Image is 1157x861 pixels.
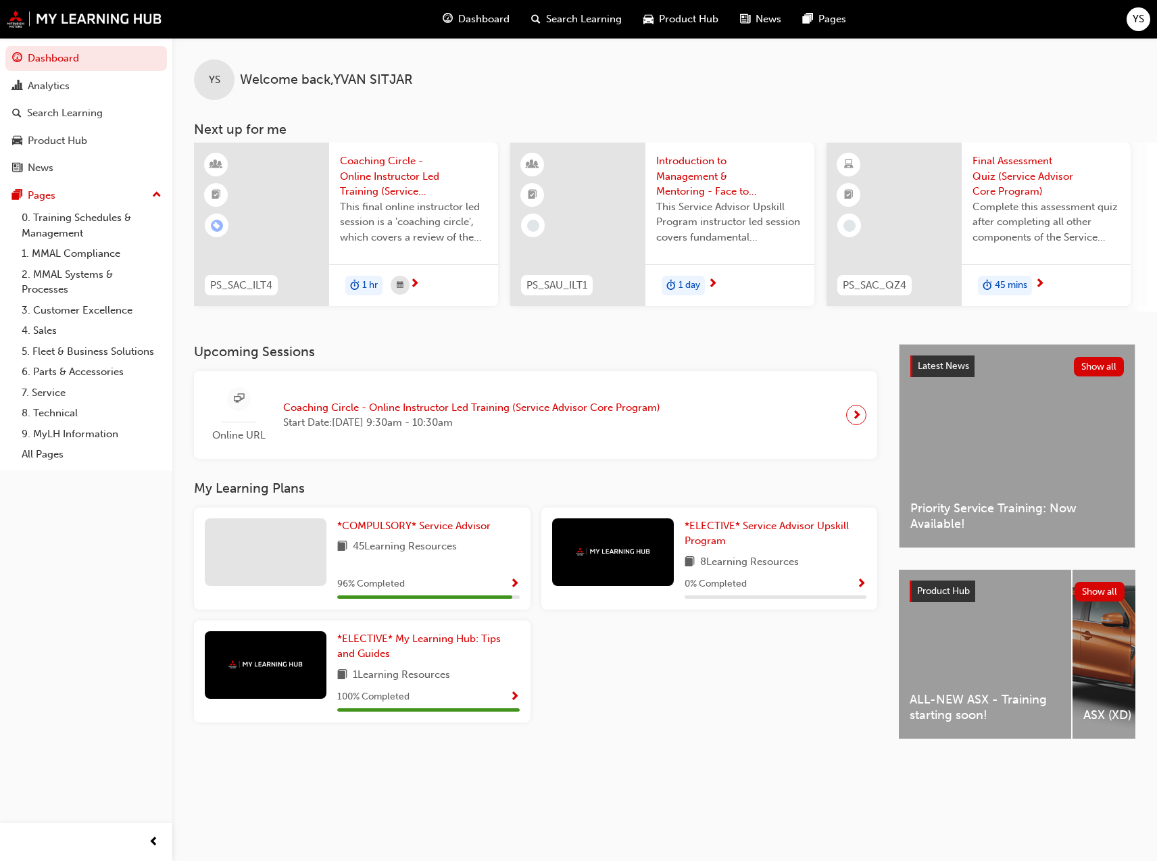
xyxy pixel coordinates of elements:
[844,156,854,174] span: learningResourceType_ELEARNING-icon
[510,579,520,591] span: Show Progress
[28,188,55,203] div: Pages
[353,539,457,556] span: 45 Learning Resources
[283,415,660,430] span: Start Date: [DATE] 9:30am - 10:30am
[756,11,781,27] span: News
[211,220,223,232] span: learningRecordVerb_ENROLL-icon
[685,520,849,547] span: *ELECTIVE* Service Advisor Upskill Program
[337,633,501,660] span: *ELECTIVE* My Learning Hub: Tips and Guides
[1074,357,1125,376] button: Show all
[546,11,622,27] span: Search Learning
[194,481,877,496] h3: My Learning Plans
[843,278,906,293] span: PS_SAC_QZ4
[910,581,1125,602] a: Product HubShow all
[1133,11,1144,27] span: YS
[510,689,520,706] button: Show Progress
[5,43,167,183] button: DashboardAnalyticsSearch LearningProduct HubNews
[16,403,167,424] a: 8. Technical
[27,105,103,121] div: Search Learning
[16,383,167,403] a: 7. Service
[983,277,992,295] span: duration-icon
[526,278,587,293] span: PS_SAU_ILT1
[149,834,159,851] span: prev-icon
[210,278,272,293] span: PS_SAC_ILT4
[729,5,792,33] a: news-iconNews
[362,278,378,293] span: 1 hr
[528,156,537,174] span: learningResourceType_INSTRUCTOR_LED-icon
[337,689,410,705] span: 100 % Completed
[843,220,856,232] span: learningRecordVerb_NONE-icon
[5,183,167,208] button: Pages
[12,53,22,65] span: guage-icon
[659,11,718,27] span: Product Hub
[16,424,167,445] a: 9. MyLH Information
[7,10,162,28] a: mmal
[240,72,413,88] span: Welcome back , YVAN SITJAR
[995,278,1027,293] span: 45 mins
[1035,278,1045,291] span: next-icon
[852,405,862,424] span: next-icon
[172,122,1157,137] h3: Next up for me
[337,520,491,532] span: *COMPULSORY* Service Advisor
[209,72,220,88] span: YS
[16,341,167,362] a: 5. Fleet & Business Solutions
[656,153,804,199] span: Introduction to Management & Mentoring - Face to Face Instructor Led Training (Service Advisor Up...
[212,187,221,204] span: booktick-icon
[531,11,541,28] span: search-icon
[656,199,804,245] span: This Service Advisor Upskill Program instructor led session covers fundamental management styles ...
[458,11,510,27] span: Dashboard
[792,5,857,33] a: pages-iconPages
[337,518,496,534] a: *COMPULSORY* Service Advisor
[5,74,167,99] a: Analytics
[679,278,700,293] span: 1 day
[28,160,53,176] div: News
[410,278,420,291] span: next-icon
[633,5,729,33] a: car-iconProduct Hub
[685,576,747,592] span: 0 % Completed
[283,400,660,416] span: Coaching Circle - Online Instructor Led Training (Service Advisor Core Program)
[1127,7,1150,31] button: YS
[16,243,167,264] a: 1. MMAL Compliance
[152,187,162,204] span: up-icon
[340,199,487,245] span: This final online instructor led session is a 'coaching circle', which covers a review of the Ser...
[803,11,813,28] span: pages-icon
[510,691,520,704] span: Show Progress
[205,382,866,449] a: Online URLCoaching Circle - Online Instructor Led Training (Service Advisor Core Program)Start Da...
[16,300,167,321] a: 3. Customer Excellence
[234,391,244,408] span: sessionType_ONLINE_URL-icon
[16,444,167,465] a: All Pages
[910,355,1124,377] a: Latest NewsShow all
[666,277,676,295] span: duration-icon
[740,11,750,28] span: news-icon
[353,667,450,684] span: 1 Learning Resources
[340,153,487,199] span: Coaching Circle - Online Instructor Led Training (Service Advisor Core Program)
[443,11,453,28] span: guage-icon
[899,344,1135,548] a: Latest NewsShow allPriority Service Training: Now Available!
[12,162,22,174] span: news-icon
[337,576,405,592] span: 96 % Completed
[12,107,22,120] span: search-icon
[910,692,1060,722] span: ALL-NEW ASX - Training starting soon!
[194,143,498,306] a: PS_SAC_ILT4Coaching Circle - Online Instructor Led Training (Service Advisor Core Program)This fi...
[228,660,303,669] img: mmal
[28,133,87,149] div: Product Hub
[12,135,22,147] span: car-icon
[844,187,854,204] span: booktick-icon
[205,428,272,443] span: Online URL
[700,554,799,571] span: 8 Learning Resources
[510,143,814,306] a: PS_SAU_ILT1Introduction to Management & Mentoring - Face to Face Instructor Led Training (Service...
[5,101,167,126] a: Search Learning
[212,156,221,174] span: learningResourceType_INSTRUCTOR_LED-icon
[16,362,167,383] a: 6. Parts & Accessories
[918,360,969,372] span: Latest News
[856,579,866,591] span: Show Progress
[16,320,167,341] a: 4. Sales
[827,143,1131,306] a: PS_SAC_QZ4Final Assessment Quiz (Service Advisor Core Program)Complete this assessment quiz after...
[910,501,1124,531] span: Priority Service Training: Now Available!
[432,5,520,33] a: guage-iconDashboard
[527,220,539,232] span: learningRecordVerb_NONE-icon
[973,153,1120,199] span: Final Assessment Quiz (Service Advisor Core Program)
[337,539,347,556] span: book-icon
[576,547,650,556] img: mmal
[5,128,167,153] a: Product Hub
